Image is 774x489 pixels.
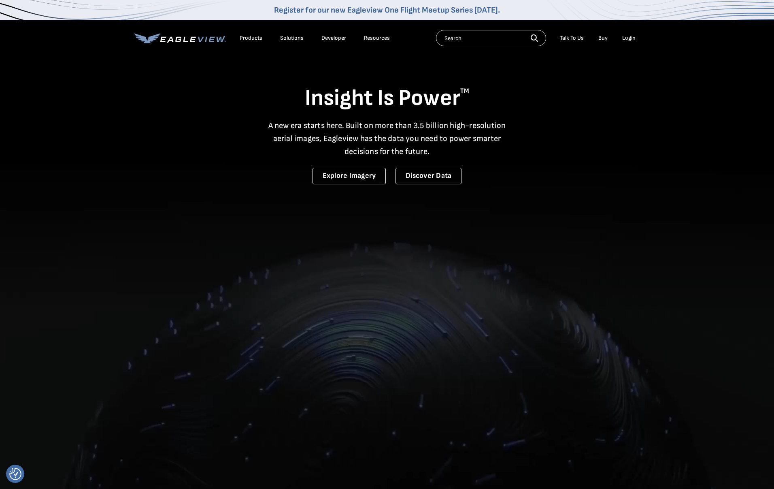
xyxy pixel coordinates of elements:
[321,34,346,42] a: Developer
[598,34,608,42] a: Buy
[280,34,304,42] div: Solutions
[622,34,636,42] div: Login
[240,34,262,42] div: Products
[364,34,390,42] div: Resources
[9,468,21,480] img: Revisit consent button
[460,87,469,95] sup: TM
[9,468,21,480] button: Consent Preferences
[134,84,640,113] h1: Insight Is Power
[274,5,500,15] a: Register for our new Eagleview One Flight Meetup Series [DATE].
[560,34,584,42] div: Talk To Us
[436,30,546,46] input: Search
[396,168,461,184] a: Discover Data
[313,168,386,184] a: Explore Imagery
[263,119,511,158] p: A new era starts here. Built on more than 3.5 billion high-resolution aerial images, Eagleview ha...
